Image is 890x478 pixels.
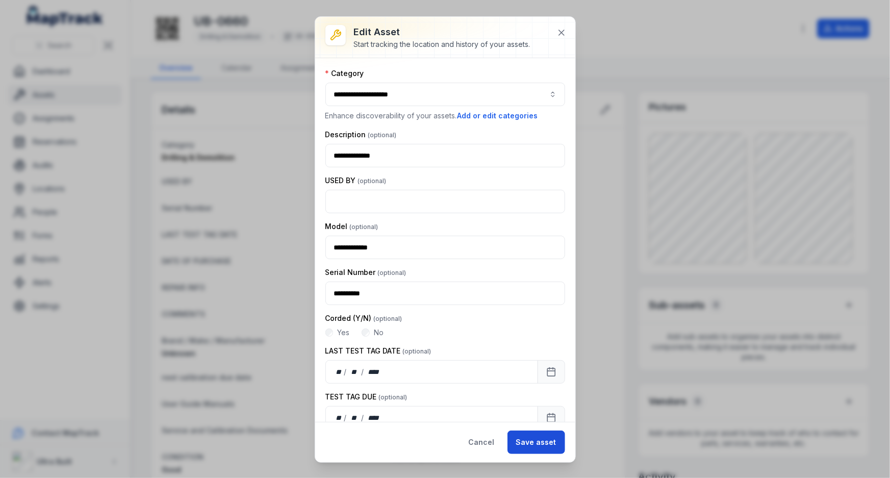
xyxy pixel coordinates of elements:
[344,367,347,377] div: /
[460,431,503,454] button: Cancel
[325,110,565,121] p: Enhance discoverability of your assets.
[361,367,365,377] div: /
[325,313,402,323] label: Corded (Y/N)
[334,367,344,377] div: day,
[365,413,384,423] div: year,
[334,413,344,423] div: day,
[365,367,384,377] div: year,
[354,25,530,39] h3: Edit asset
[347,367,361,377] div: month,
[325,221,378,232] label: Model
[507,431,565,454] button: Save asset
[325,392,408,402] label: TEST TAG DUE
[325,267,406,278] label: Serial Number
[354,39,530,49] div: Start tracking the location and history of your assets.
[325,175,387,186] label: USED BY
[325,68,364,79] label: Category
[374,328,384,338] label: No
[325,346,431,356] label: LAST TEST TAG DATE
[344,413,347,423] div: /
[325,130,397,140] label: Description
[347,413,361,423] div: month,
[538,360,565,384] button: Calendar
[361,413,365,423] div: /
[538,406,565,430] button: Calendar
[337,328,349,338] label: Yes
[457,110,539,121] button: Add or edit categories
